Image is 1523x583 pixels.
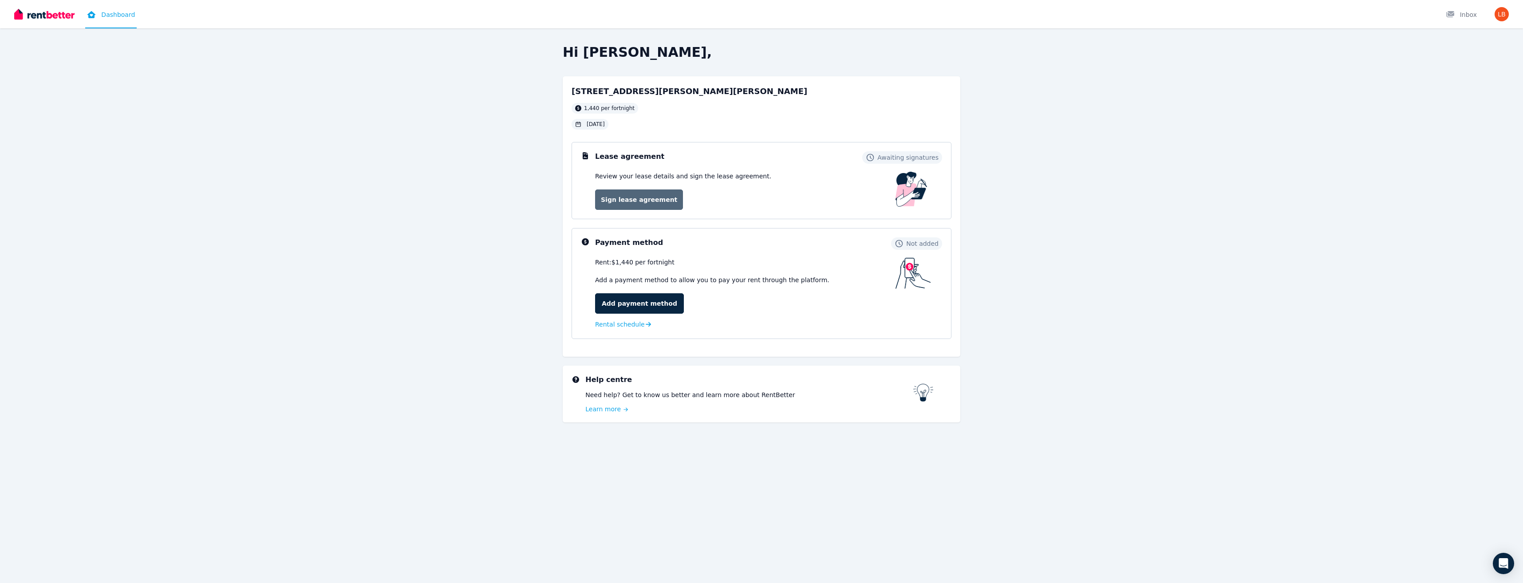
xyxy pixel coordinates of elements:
[572,85,807,98] h2: [STREET_ADDRESS][PERSON_NAME][PERSON_NAME]
[896,258,931,289] img: Payment method
[595,320,651,329] a: Rental schedule
[913,384,934,402] img: RentBetter help centre
[585,390,913,399] p: Need help? Get to know us better and learn more about RentBetter
[877,153,939,162] span: Awaiting signatures
[595,276,896,284] p: Add a payment method to allow you to pay your rent through the platform.
[585,374,913,385] h3: Help centre
[595,189,683,210] a: Sign lease agreement
[563,44,960,60] h2: Hi [PERSON_NAME],
[595,320,645,329] span: Rental schedule
[595,151,664,162] h3: Lease agreement
[595,258,896,267] div: Rent: $1,440 per fortnight
[1446,10,1477,19] div: Inbox
[14,8,75,21] img: RentBetter
[595,172,771,181] p: Review your lease details and sign the lease agreement.
[585,405,913,414] a: Learn more
[906,239,939,248] span: Not added
[896,172,927,207] img: Lease Agreement
[595,293,684,314] a: Add payment method
[1495,7,1509,21] img: Liam Boyle
[587,121,605,128] span: [DATE]
[1493,553,1514,574] div: Open Intercom Messenger
[584,105,635,112] span: 1,440 per fortnight
[595,237,663,248] h3: Payment method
